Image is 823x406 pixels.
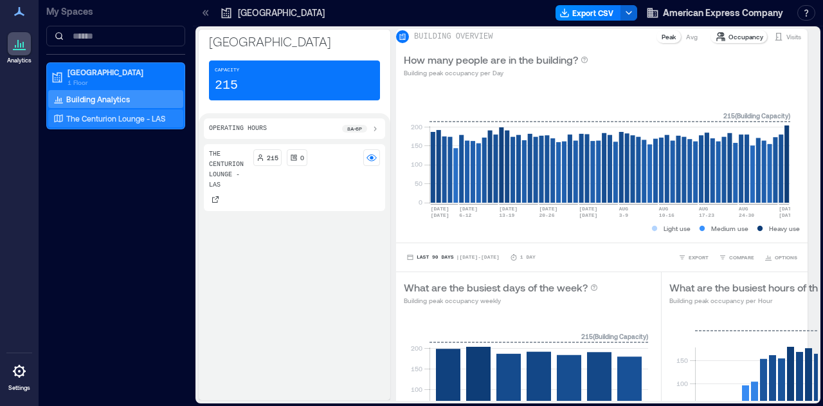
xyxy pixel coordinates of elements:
tspan: 150 [411,365,422,373]
tspan: 0 [419,198,422,206]
tspan: 50 [415,180,422,187]
button: Export CSV [556,5,621,21]
p: BUILDING OVERVIEW [414,32,493,42]
p: Building Analytics [66,94,130,104]
tspan: 100 [411,385,422,393]
span: American Express Company [663,6,783,19]
button: Last 90 Days |[DATE]-[DATE] [404,251,502,264]
tspan: 150 [411,142,422,149]
text: 6-12 [459,212,471,218]
tspan: 100 [676,380,688,387]
text: AUG [619,206,629,212]
p: Settings [8,384,30,392]
p: Heavy use [769,223,800,234]
text: 24-30 [739,212,754,218]
p: The Centurion Lounge - LAS [66,113,165,124]
text: [DATE] [459,206,478,212]
p: Medium use [711,223,748,234]
tspan: 200 [411,123,422,131]
text: [DATE] [779,212,797,218]
p: [GEOGRAPHIC_DATA] [238,6,325,19]
p: Capacity [215,66,239,74]
span: OPTIONS [775,254,797,261]
text: [DATE] [579,212,598,218]
p: Analytics [7,57,32,64]
button: COMPARE [716,251,757,264]
text: [DATE] [779,206,797,212]
a: Settings [4,356,35,396]
p: Avg [686,32,698,42]
p: 1 Floor [68,77,176,88]
text: [DATE] [431,206,449,212]
p: My Spaces [46,5,185,18]
p: Light use [664,223,691,234]
p: 1 Day [520,254,536,261]
p: Visits [786,32,801,42]
text: AUG [699,206,709,212]
text: 13-19 [499,212,514,218]
text: 17-23 [699,212,714,218]
text: [DATE] [431,212,449,218]
text: [DATE] [499,206,518,212]
text: AUG [739,206,748,212]
a: Analytics [3,28,35,68]
text: 3-9 [619,212,629,218]
text: 20-26 [539,212,554,218]
tspan: 100 [411,160,422,168]
p: How many people are in the building? [404,52,578,68]
button: OPTIONS [762,251,800,264]
p: [GEOGRAPHIC_DATA] [68,67,176,77]
p: Building peak occupancy per Day [404,68,588,78]
p: 215 [267,152,278,163]
p: 0 [300,152,304,163]
p: Peak [662,32,676,42]
p: The Centurion Lounge - LAS [209,149,248,190]
text: 10-16 [659,212,674,218]
p: 8a - 6p [347,125,362,133]
p: 215 [215,77,238,95]
p: What are the busiest days of the week? [404,280,588,295]
text: [DATE] [579,206,598,212]
tspan: 200 [411,344,422,352]
p: Operating Hours [209,124,267,134]
text: [DATE] [539,206,557,212]
button: American Express Company [642,3,787,23]
button: EXPORT [676,251,711,264]
p: Building peak occupancy weekly [404,295,598,306]
span: EXPORT [689,254,709,261]
p: [GEOGRAPHIC_DATA] [209,32,380,50]
span: COMPARE [729,254,754,261]
text: AUG [659,206,669,212]
tspan: 150 [676,356,688,364]
p: Occupancy [728,32,763,42]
